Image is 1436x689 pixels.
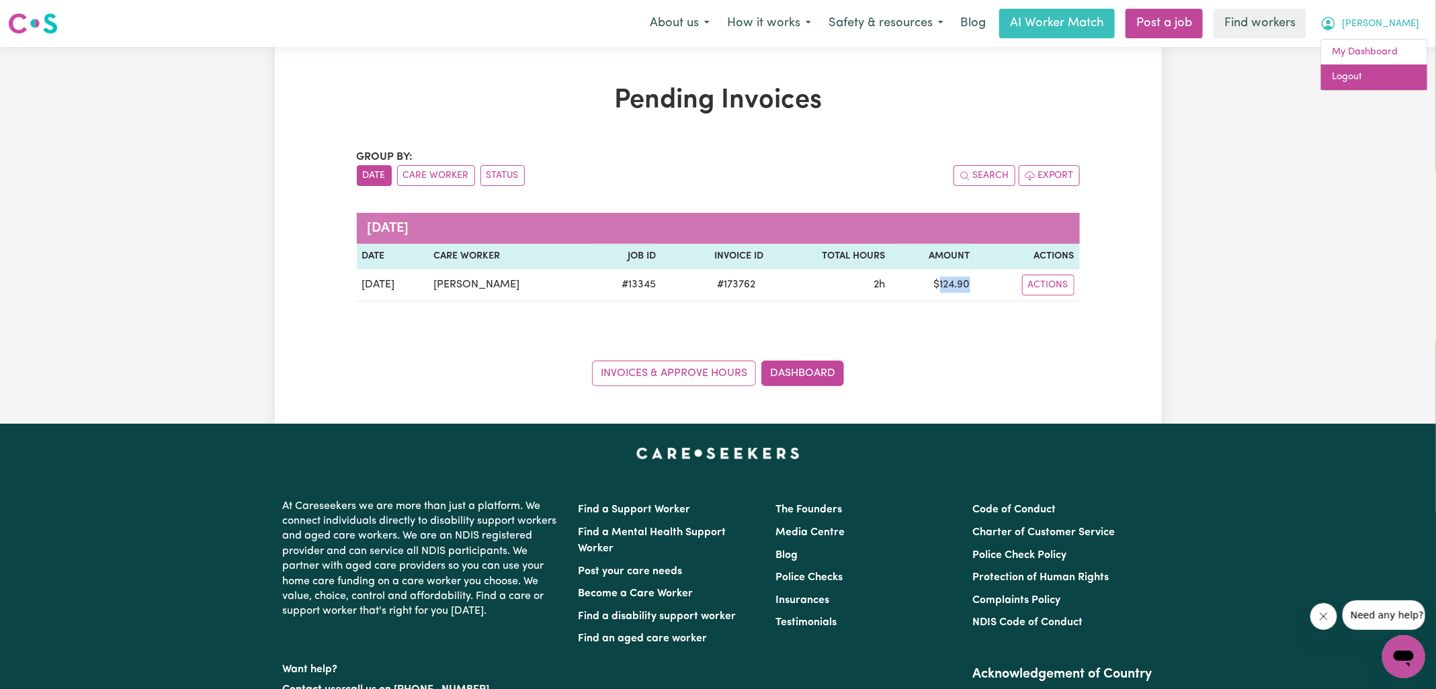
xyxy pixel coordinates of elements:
[999,9,1115,38] a: AI Worker Match
[579,527,726,554] a: Find a Mental Health Support Worker
[1019,165,1080,186] button: Export
[1321,40,1427,65] a: My Dashboard
[972,527,1115,538] a: Charter of Customer Service
[428,244,587,269] th: Care Worker
[357,152,413,163] span: Group by:
[709,277,763,293] span: # 173762
[357,213,1080,244] caption: [DATE]
[775,527,845,538] a: Media Centre
[579,566,683,577] a: Post your care needs
[587,269,661,302] td: # 13345
[357,244,429,269] th: Date
[636,448,800,459] a: Careseekers home page
[357,85,1080,117] h1: Pending Invoices
[874,279,885,290] span: 2 hours
[775,550,798,561] a: Blog
[592,361,756,386] a: Invoices & Approve Hours
[1312,9,1428,38] button: My Account
[775,617,837,628] a: Testimonials
[428,269,587,302] td: [PERSON_NAME]
[890,269,976,302] td: $ 124.90
[8,8,58,39] a: Careseekers logo
[972,595,1060,606] a: Complaints Policy
[972,617,1083,628] a: NDIS Code of Conduct
[890,244,976,269] th: Amount
[1320,39,1428,91] div: My Account
[397,165,475,186] button: sort invoices by care worker
[1382,635,1425,678] iframe: Button to launch messaging window
[718,9,820,38] button: How it works
[641,9,718,38] button: About us
[8,11,58,36] img: Careseekers logo
[1310,603,1337,630] iframe: Close message
[1126,9,1203,38] a: Post a job
[579,611,736,622] a: Find a disability support worker
[952,9,994,38] a: Blog
[972,666,1153,682] h2: Acknowledgement of Country
[283,657,562,677] p: Want help?
[283,494,562,625] p: At Careseekers we are more than just a platform. We connect individuals directly to disability su...
[769,244,890,269] th: Total Hours
[587,244,661,269] th: Job ID
[480,165,525,186] button: sort invoices by paid status
[820,9,952,38] button: Safety & resources
[976,244,1080,269] th: Actions
[1321,64,1427,90] a: Logout
[972,572,1109,583] a: Protection of Human Rights
[775,504,842,515] a: The Founders
[1342,17,1419,32] span: [PERSON_NAME]
[761,361,844,386] a: Dashboard
[357,165,392,186] button: sort invoices by date
[972,550,1066,561] a: Police Check Policy
[1343,600,1425,630] iframe: Message from company
[1214,9,1306,38] a: Find workers
[972,504,1056,515] a: Code of Conduct
[954,165,1015,186] button: Search
[775,572,843,583] a: Police Checks
[579,504,691,515] a: Find a Support Worker
[775,595,829,606] a: Insurances
[662,244,769,269] th: Invoice ID
[579,588,693,599] a: Become a Care Worker
[357,269,429,302] td: [DATE]
[579,633,708,644] a: Find an aged care worker
[1022,275,1074,295] button: Actions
